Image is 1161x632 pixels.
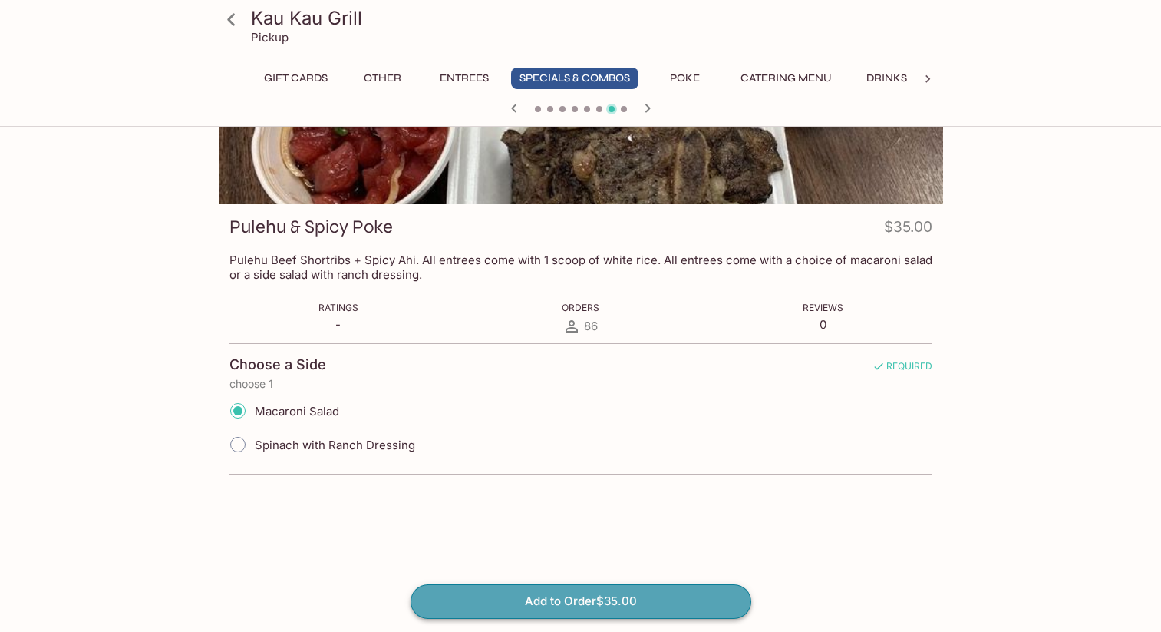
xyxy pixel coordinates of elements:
button: Specials & Combos [511,68,638,89]
p: 0 [803,317,843,332]
button: Add to Order$35.00 [411,584,751,618]
p: choose 1 [229,378,932,390]
h4: $35.00 [884,215,932,245]
div: Pulehu & Spicy Poke [219,1,943,204]
button: Entrees [430,68,499,89]
button: Poke [651,68,720,89]
span: Spinach with Ranch Dressing [255,438,415,452]
button: Other [348,68,417,89]
span: Ratings [318,302,358,313]
p: Pickup [251,30,289,45]
span: REQUIRED [872,360,932,378]
button: Catering Menu [732,68,840,89]
h3: Kau Kau Grill [251,6,937,30]
button: Gift Cards [256,68,336,89]
span: Macaroni Salad [255,404,339,419]
h3: Pulehu & Spicy Poke [229,215,393,239]
span: Reviews [803,302,843,313]
span: Orders [562,302,599,313]
button: Drinks [853,68,922,89]
h4: Choose a Side [229,356,326,373]
span: 86 [584,319,598,333]
p: - [318,317,358,332]
p: Pulehu Beef Shortribs + Spicy Ahi. All entrees come with 1 scoop of white rice. All entrees come ... [229,253,932,282]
